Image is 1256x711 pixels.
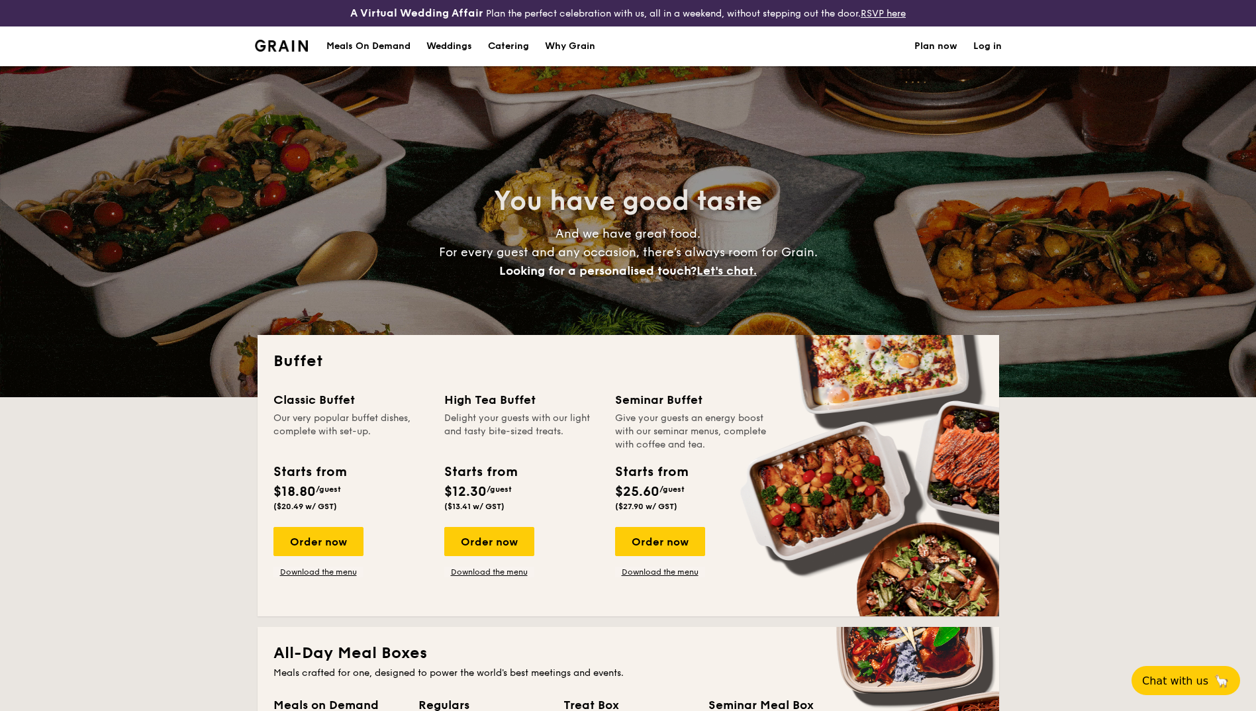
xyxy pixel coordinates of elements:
div: Order now [273,527,363,556]
span: /guest [316,485,341,494]
a: Catering [480,26,537,66]
a: Weddings [418,26,480,66]
a: Download the menu [444,567,534,577]
a: Meals On Demand [318,26,418,66]
span: $12.30 [444,484,487,500]
span: $25.60 [615,484,659,500]
h2: Buffet [273,351,983,372]
div: Classic Buffet [273,391,428,409]
a: RSVP here [861,8,906,19]
span: ($20.49 w/ GST) [273,502,337,511]
span: Chat with us [1142,675,1208,687]
div: Our very popular buffet dishes, complete with set-up. [273,412,428,451]
a: Plan now [914,26,957,66]
a: Download the menu [273,567,363,577]
div: Starts from [444,462,516,482]
div: Starts from [615,462,687,482]
span: ($13.41 w/ GST) [444,502,505,511]
span: /guest [659,485,685,494]
span: $18.80 [273,484,316,500]
div: High Tea Buffet [444,391,599,409]
button: Chat with us🦙 [1132,666,1240,695]
div: Why Grain [545,26,595,66]
span: And we have great food. For every guest and any occasion, there’s always room for Grain. [439,226,818,278]
div: Order now [444,527,534,556]
span: Let's chat. [697,263,757,278]
div: Plan the perfect celebration with us, all in a weekend, without stepping out the door. [247,5,1010,21]
div: Give your guests an energy boost with our seminar menus, complete with coffee and tea. [615,412,770,451]
span: 🦙 [1214,673,1230,688]
h1: Catering [488,26,529,66]
span: /guest [487,485,512,494]
div: Order now [615,527,705,556]
a: Logotype [255,40,309,52]
a: Download the menu [615,567,705,577]
h2: All-Day Meal Boxes [273,643,983,664]
span: Looking for a personalised touch? [499,263,697,278]
div: Meals crafted for one, designed to power the world's best meetings and events. [273,667,983,680]
span: ($27.90 w/ GST) [615,502,677,511]
span: You have good taste [494,185,762,217]
img: Grain [255,40,309,52]
a: Log in [973,26,1002,66]
div: Starts from [273,462,346,482]
div: Seminar Buffet [615,391,770,409]
div: Meals On Demand [326,26,411,66]
a: Why Grain [537,26,603,66]
div: Delight your guests with our light and tasty bite-sized treats. [444,412,599,451]
div: Weddings [426,26,472,66]
h4: A Virtual Wedding Affair [350,5,483,21]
